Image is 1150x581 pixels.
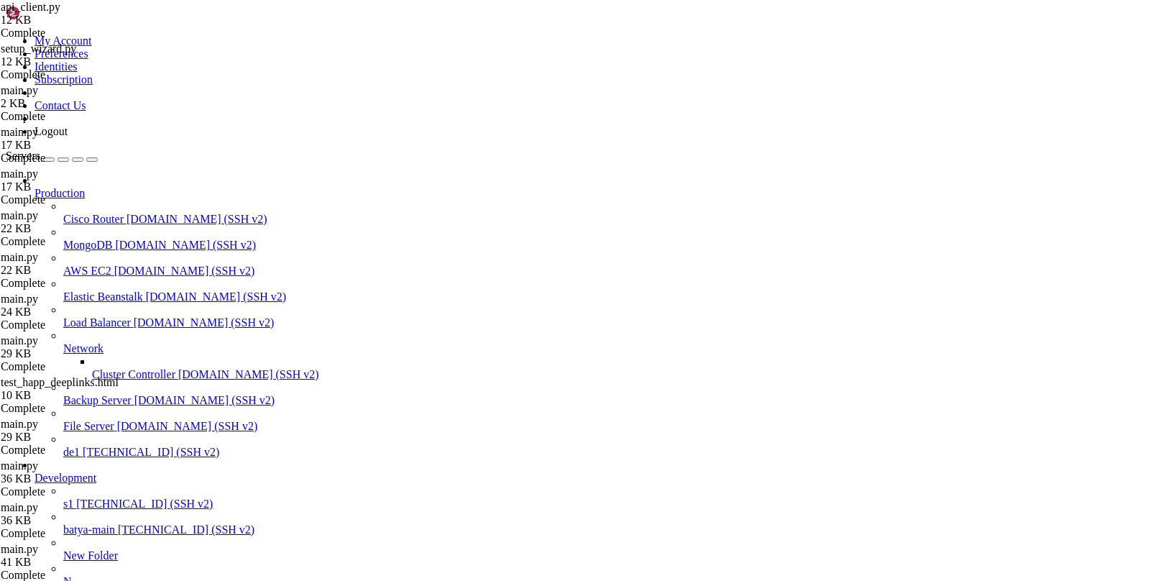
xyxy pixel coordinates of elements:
span: main.py [1,418,38,430]
span: main.py [1,168,38,180]
span: main.py [1,459,144,485]
span: test_happ_deeplinks.html [1,376,119,388]
span: main.py [1,84,38,96]
div: 10 KB [1,389,144,402]
span: main.py [1,543,144,569]
span: main.py [1,543,38,555]
span: main.py [1,126,144,152]
div: Complete [1,402,144,415]
div: Complete [1,235,144,248]
div: Complete [1,277,144,290]
span: main.py [1,334,38,347]
div: Complete [1,27,144,40]
span: main.py [1,209,38,221]
div: Complete [1,444,144,457]
div: 17 KB [1,180,144,193]
span: setup_wizard.py [1,42,76,55]
div: 22 KB [1,222,144,235]
span: main.py [1,334,144,360]
div: 36 KB [1,472,144,485]
div: Complete [1,485,144,498]
div: 2 KB [1,97,144,110]
span: main.py [1,251,38,263]
div: Complete [1,68,144,81]
span: main.py [1,126,38,138]
div: 29 KB [1,347,144,360]
span: main.py [1,418,144,444]
span: api_client.py [1,1,60,13]
span: main.py [1,209,144,235]
span: main.py [1,459,38,472]
div: 24 KB [1,306,144,319]
div: 12 KB [1,14,144,27]
div: 41 KB [1,556,144,569]
div: 12 KB [1,55,144,68]
span: main.py [1,501,38,513]
span: main.py [1,168,144,193]
div: Complete [1,193,144,206]
div: Complete [1,110,144,123]
span: main.py [1,501,144,527]
div: Complete [1,527,144,540]
div: 17 KB [1,139,144,152]
div: 36 KB [1,514,144,527]
span: test_happ_deeplinks.html [1,376,144,402]
span: main.py [1,84,144,110]
span: main.py [1,293,38,305]
div: 22 KB [1,264,144,277]
div: Complete [1,360,144,373]
span: main.py [1,251,144,277]
div: Complete [1,152,144,165]
span: main.py [1,293,144,319]
span: api_client.py [1,1,144,27]
div: Complete [1,319,144,331]
div: 29 KB [1,431,144,444]
span: setup_wizard.py [1,42,144,68]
